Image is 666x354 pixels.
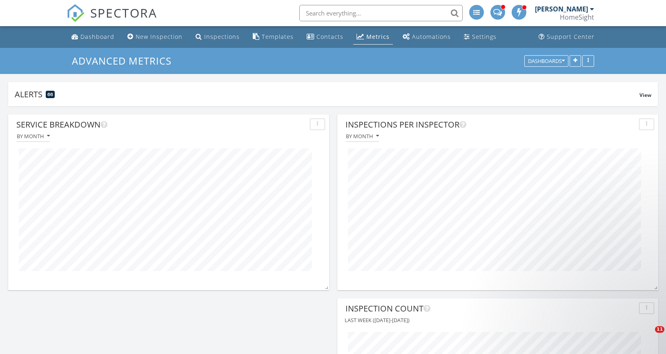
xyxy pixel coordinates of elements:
img: The Best Home Inspection Software - Spectora [67,4,85,22]
div: Automations [412,33,451,40]
div: New Inspection [136,33,183,40]
div: By month [17,133,50,139]
div: Support Center [547,33,595,40]
input: Search everything... [299,5,463,21]
div: Inspections Per Inspector [345,119,636,131]
a: Contacts [303,29,347,45]
a: SPECTORA [67,11,157,28]
button: By month [345,131,379,142]
span: SPECTORA [90,4,157,21]
div: Metrics [366,33,390,40]
span: View [639,92,651,99]
a: New Inspection [124,29,186,45]
div: By month [346,133,379,139]
a: Automations (Advanced) [399,29,454,45]
div: Alerts [15,89,639,100]
div: Dashboards [528,58,565,64]
div: Service Breakdown [16,119,307,131]
a: Settings [461,29,500,45]
a: Inspections [192,29,243,45]
iframe: Intercom live chat [638,326,658,346]
button: Dashboards [524,55,568,67]
button: By month [16,131,50,142]
div: HomeSight [560,13,594,21]
a: Templates [249,29,297,45]
div: [PERSON_NAME] [535,5,588,13]
div: Dashboard [80,33,114,40]
span: 11 [655,326,664,333]
a: Support Center [535,29,598,45]
a: Advanced Metrics [72,54,178,67]
a: Metrics [353,29,393,45]
div: Inspection Count [345,302,636,315]
a: Dashboard [68,29,118,45]
div: Templates [262,33,294,40]
div: Settings [472,33,497,40]
div: Inspections [204,33,240,40]
div: Contacts [316,33,343,40]
span: 66 [47,92,53,97]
